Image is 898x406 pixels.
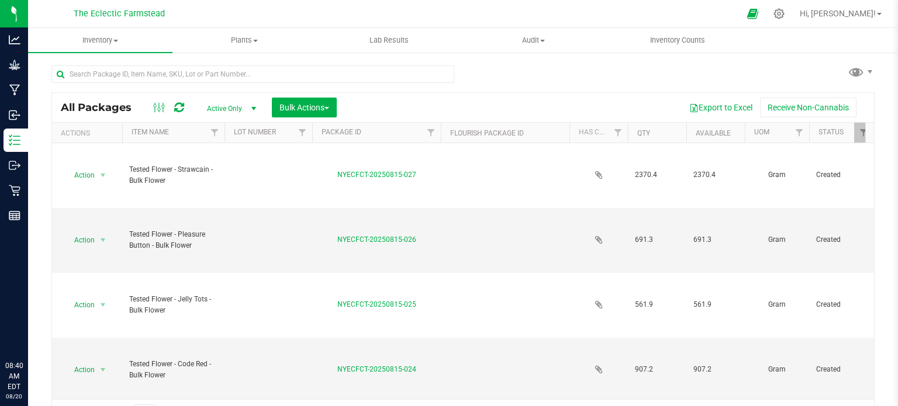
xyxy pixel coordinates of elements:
span: Action [64,297,95,313]
span: Open Ecommerce Menu [740,2,766,25]
span: select [96,232,110,248]
span: Gram [752,169,802,181]
span: Action [64,167,95,183]
inline-svg: Inventory [9,134,20,146]
span: 2370.4 [635,169,679,181]
p: 08/20 [5,392,23,401]
a: Item Name [132,128,169,136]
span: Action [64,232,95,248]
span: Tested Flower - Code Red - Bulk Flower [129,359,217,381]
a: Filter [854,123,873,143]
a: Lab Results [317,28,461,53]
div: Actions [61,129,118,137]
th: Has COA [569,123,628,143]
a: NYECFCT-20250815-025 [337,300,416,308]
inline-svg: Analytics [9,34,20,46]
input: Search Package ID, Item Name, SKU, Lot or Part Number... [51,65,454,83]
span: 907.2 [693,364,738,375]
span: 561.9 [635,299,679,310]
inline-svg: Manufacturing [9,84,20,96]
span: Tested Flower - Strawcain - Bulk Flower [129,164,217,186]
a: Audit [461,28,606,53]
a: Qty [637,129,650,137]
span: 691.3 [635,234,679,245]
span: select [96,297,110,313]
inline-svg: Grow [9,59,20,71]
a: Available [696,129,731,137]
a: Lot Number [234,128,276,136]
span: Plants [173,35,316,46]
a: Package ID [322,128,361,136]
a: Inventory [28,28,172,53]
span: Action [64,362,95,378]
a: Inventory Counts [606,28,750,53]
a: Filter [205,123,224,143]
a: UOM [754,128,769,136]
span: Tested Flower - Jelly Tots - Bulk Flower [129,294,217,316]
span: Hi, [PERSON_NAME]! [800,9,876,18]
span: Audit [462,35,605,46]
span: Bulk Actions [279,103,329,112]
inline-svg: Reports [9,210,20,221]
p: 08:40 AM EDT [5,360,23,392]
span: Tested Flower - Pleasure Button - Bulk Flower [129,229,217,251]
a: NYECFCT-20250815-024 [337,365,416,373]
span: Gram [752,234,802,245]
inline-svg: Retail [9,185,20,196]
div: Manage settings [772,8,786,19]
span: Lab Results [354,35,424,46]
span: Created [816,234,866,245]
span: select [96,362,110,378]
span: select [96,167,110,183]
iframe: Resource center unread badge [34,311,49,325]
a: Filter [790,123,809,143]
span: 691.3 [693,234,738,245]
span: Created [816,364,866,375]
a: NYECFCT-20250815-026 [337,235,416,244]
span: Created [816,169,866,181]
a: Filter [293,123,312,143]
button: Export to Excel [682,98,760,117]
inline-svg: Outbound [9,159,20,171]
inline-svg: Inbound [9,109,20,121]
a: Status [818,128,844,136]
a: Filter [609,123,628,143]
a: Plants [172,28,317,53]
span: Inventory [28,35,172,46]
span: Gram [752,364,802,375]
span: 907.2 [635,364,679,375]
span: 2370.4 [693,169,738,181]
span: The Eclectic Farmstead [74,9,165,19]
a: Filter [422,123,441,143]
span: Inventory Counts [634,35,721,46]
span: All Packages [61,101,143,114]
button: Bulk Actions [272,98,337,117]
a: NYECFCT-20250815-027 [337,171,416,179]
span: 561.9 [693,299,738,310]
iframe: Resource center [12,313,47,348]
span: Created [816,299,866,310]
button: Receive Non-Cannabis [760,98,856,117]
span: Gram [752,299,802,310]
a: Flourish Package ID [450,129,524,137]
